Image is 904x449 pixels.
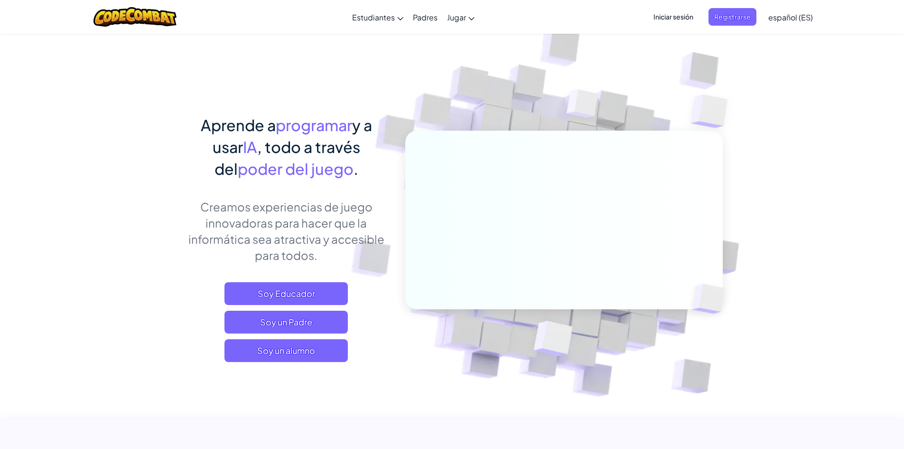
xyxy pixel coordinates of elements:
[224,311,348,334] a: Soy un Padre
[243,137,257,156] span: IA
[276,115,352,134] span: programar
[768,12,813,22] span: español (ES)
[93,7,177,27] img: CodeCombat logo
[442,4,479,30] a: Jugar
[708,8,756,26] button: Registrarse
[408,4,442,30] a: Padres
[347,4,408,30] a: Estudiantes
[672,71,754,152] img: Overlap cubes
[648,8,699,26] button: Iniciar sesión
[354,159,358,178] span: .
[182,199,391,263] p: Creamos experiencias de juego innovadoras para hacer que la informática sea atractiva y accesible...
[549,71,617,142] img: Overlap cubes
[352,12,395,22] span: Estudiantes
[214,137,360,178] span: , todo a través del
[510,301,595,380] img: Overlap cubes
[224,339,348,362] button: Soy un alumno
[201,115,276,134] span: Aprende a
[238,159,354,178] span: poder del juego
[676,264,747,334] img: Overlap cubes
[447,12,466,22] span: Jugar
[224,282,348,305] a: Soy Educador
[764,4,818,30] a: español (ES)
